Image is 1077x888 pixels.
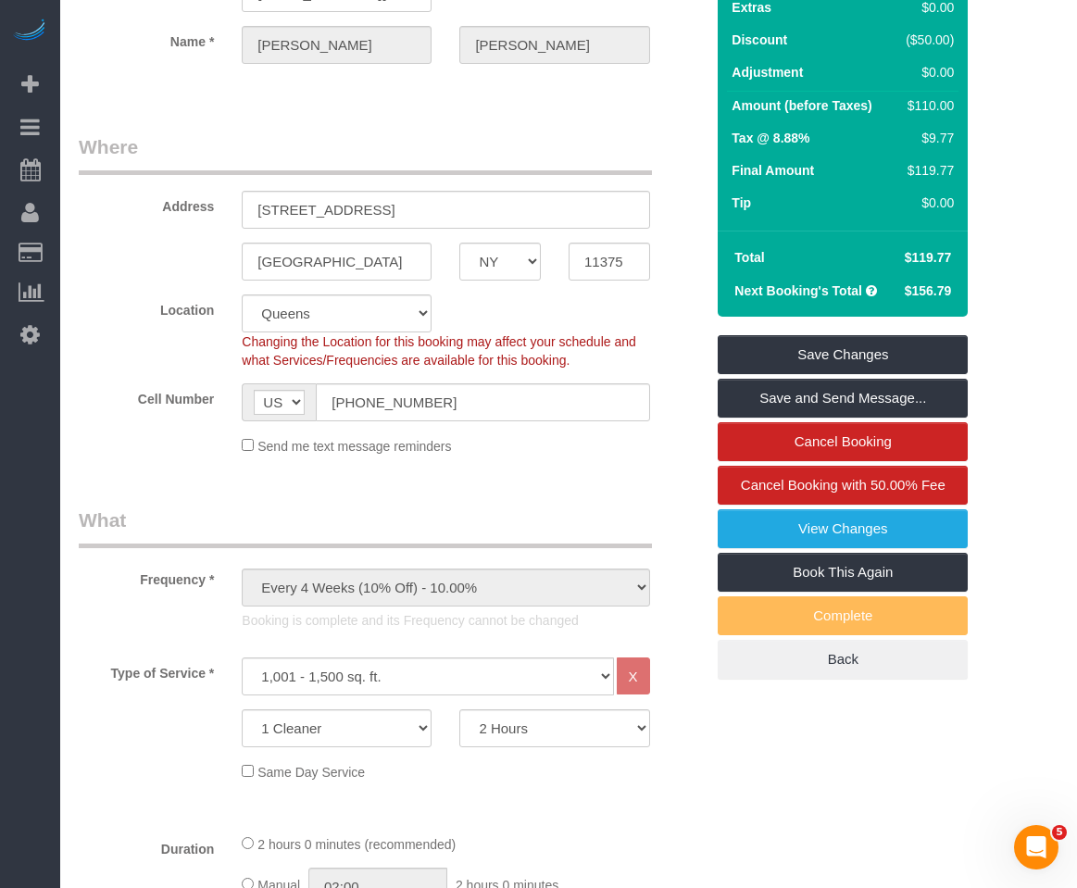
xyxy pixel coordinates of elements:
label: Cell Number [65,383,228,408]
legend: Where [79,133,652,175]
input: Cell Number [316,383,649,421]
a: Save and Send Message... [718,379,968,418]
span: 2 hours 0 minutes (recommended) [257,837,456,852]
span: $119.77 [905,250,952,265]
label: Tip [732,194,751,212]
label: Discount [732,31,787,49]
label: Tax @ 8.88% [732,129,809,147]
label: Name * [65,26,228,51]
a: Cancel Booking [718,422,968,461]
label: Frequency * [65,564,228,589]
label: Duration [65,833,228,858]
div: $0.00 [899,63,955,81]
a: Back [718,640,968,679]
a: Book This Again [718,553,968,592]
span: Cancel Booking with 50.00% Fee [741,477,946,493]
legend: What [79,507,652,548]
span: $156.79 [905,283,952,298]
label: Final Amount [732,161,814,180]
img: Automaid Logo [11,19,48,44]
span: Same Day Service [257,765,365,780]
input: Last Name [459,26,649,64]
input: City [242,243,432,281]
input: Zip Code [569,243,650,281]
div: $110.00 [899,96,955,115]
strong: Next Booking's Total [734,283,862,298]
iframe: Intercom live chat [1014,825,1058,869]
span: Send me text message reminders [257,439,451,454]
label: Address [65,191,228,216]
div: $0.00 [899,194,955,212]
input: First Name [242,26,432,64]
a: Save Changes [718,335,968,374]
label: Location [65,294,228,319]
strong: Total [734,250,764,265]
p: Booking is complete and its Frequency cannot be changed [242,611,649,630]
div: ($50.00) [899,31,955,49]
a: View Changes [718,509,968,548]
a: Cancel Booking with 50.00% Fee [718,466,968,505]
div: $119.77 [899,161,955,180]
div: $9.77 [899,129,955,147]
label: Type of Service * [65,657,228,682]
span: Changing the Location for this booking may affect your schedule and what Services/Frequencies are... [242,334,635,368]
span: 5 [1052,825,1067,840]
label: Adjustment [732,63,803,81]
label: Amount (before Taxes) [732,96,871,115]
